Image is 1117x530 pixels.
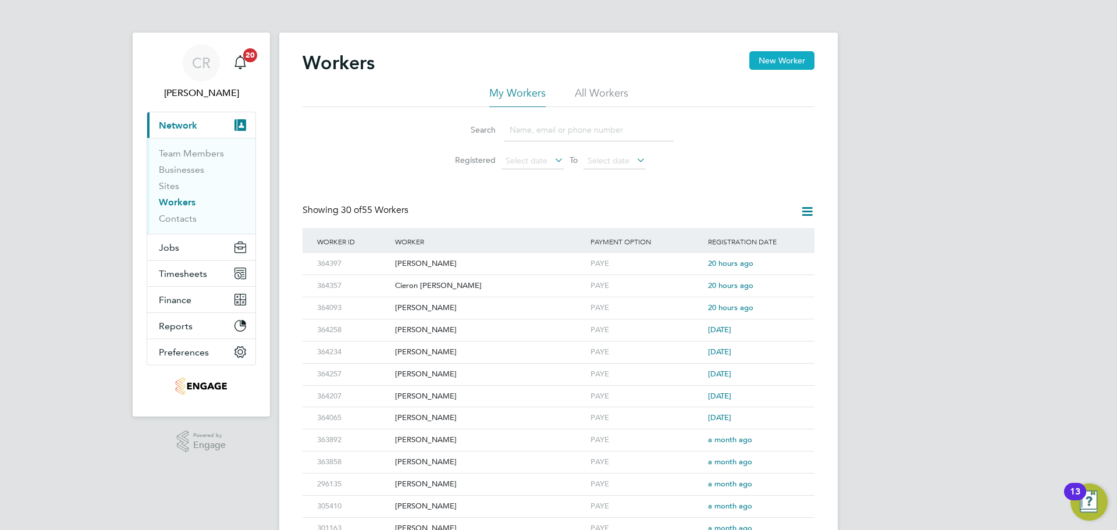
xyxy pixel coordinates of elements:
[588,407,705,429] div: PAYE
[1070,483,1108,521] button: Open Resource Center, 13 new notifications
[192,55,211,70] span: CR
[708,391,731,401] span: [DATE]
[159,268,207,279] span: Timesheets
[159,242,179,253] span: Jobs
[314,385,803,395] a: 364207[PERSON_NAME]PAYE[DATE]
[588,228,705,255] div: Payment Option
[708,325,731,335] span: [DATE]
[588,342,705,363] div: PAYE
[392,253,588,275] div: [PERSON_NAME]
[303,51,375,74] h2: Workers
[229,44,252,81] a: 20
[392,342,588,363] div: [PERSON_NAME]
[314,451,803,461] a: 363858[PERSON_NAME]PAYEa month ago
[147,44,256,100] a: CR[PERSON_NAME]
[159,148,224,159] a: Team Members
[314,474,392,495] div: 296135
[314,319,803,329] a: 364258[PERSON_NAME]PAYE[DATE]
[314,429,392,451] div: 363892
[392,429,588,451] div: [PERSON_NAME]
[314,252,803,262] a: 364397[PERSON_NAME]PAYE20 hours ago
[392,275,588,297] div: Cieron [PERSON_NAME]
[314,364,392,385] div: 364257
[708,258,753,268] span: 20 hours ago
[588,474,705,495] div: PAYE
[708,303,753,312] span: 20 hours ago
[708,412,731,422] span: [DATE]
[341,204,408,216] span: 55 Workers
[133,33,270,417] nav: Main navigation
[392,228,588,255] div: Worker
[159,321,193,332] span: Reports
[392,496,588,517] div: [PERSON_NAME]
[193,440,226,450] span: Engage
[708,501,752,511] span: a month ago
[314,253,392,275] div: 364397
[147,138,255,234] div: Network
[708,435,752,444] span: a month ago
[588,364,705,385] div: PAYE
[147,339,255,365] button: Preferences
[147,313,255,339] button: Reports
[314,407,803,417] a: 364065[PERSON_NAME]PAYE[DATE]
[708,347,731,357] span: [DATE]
[588,386,705,407] div: PAYE
[159,347,209,358] span: Preferences
[588,155,629,166] span: Select date
[147,86,256,100] span: Caitlin Rae
[193,431,226,440] span: Powered by
[314,228,392,255] div: Worker ID
[243,48,257,62] span: 20
[175,377,227,396] img: integrapeople-logo-retina.png
[705,228,803,255] div: Registration Date
[588,319,705,341] div: PAYE
[314,495,803,505] a: 305410[PERSON_NAME]PAYEa month ago
[392,407,588,429] div: [PERSON_NAME]
[159,120,197,131] span: Network
[303,204,411,216] div: Showing
[506,155,547,166] span: Select date
[314,517,803,527] a: 301163[PERSON_NAME]PAYEa month ago
[392,364,588,385] div: [PERSON_NAME]
[159,213,197,224] a: Contacts
[588,297,705,319] div: PAYE
[147,377,256,396] a: Go to home page
[159,180,179,191] a: Sites
[489,86,546,107] li: My Workers
[392,319,588,341] div: [PERSON_NAME]
[749,51,814,70] button: New Worker
[147,234,255,260] button: Jobs
[588,451,705,473] div: PAYE
[314,275,392,297] div: 364357
[588,275,705,297] div: PAYE
[314,297,803,307] a: 364093[PERSON_NAME]PAYE20 hours ago
[314,341,803,351] a: 364234[PERSON_NAME]PAYE[DATE]
[314,473,803,483] a: 296135[PERSON_NAME]PAYEa month ago
[147,287,255,312] button: Finance
[177,431,226,453] a: Powered byEngage
[566,152,581,168] span: To
[314,275,803,284] a: 364357Cieron [PERSON_NAME]PAYE20 hours ago
[147,261,255,286] button: Timesheets
[392,386,588,407] div: [PERSON_NAME]
[314,429,803,439] a: 363892[PERSON_NAME]PAYEa month ago
[575,86,628,107] li: All Workers
[392,451,588,473] div: [PERSON_NAME]
[708,457,752,467] span: a month ago
[314,342,392,363] div: 364234
[314,319,392,341] div: 364258
[504,119,674,141] input: Name, email or phone number
[147,112,255,138] button: Network
[314,451,392,473] div: 363858
[314,386,392,407] div: 364207
[314,496,392,517] div: 305410
[314,363,803,373] a: 364257[PERSON_NAME]PAYE[DATE]
[1070,492,1080,507] div: 13
[708,479,752,489] span: a month ago
[443,155,496,165] label: Registered
[443,125,496,135] label: Search
[392,297,588,319] div: [PERSON_NAME]
[588,253,705,275] div: PAYE
[159,164,204,175] a: Businesses
[392,474,588,495] div: [PERSON_NAME]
